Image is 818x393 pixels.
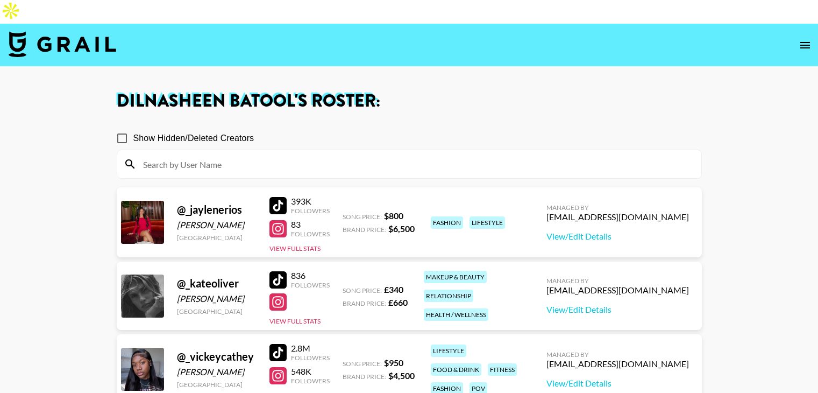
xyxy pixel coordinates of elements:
[343,226,386,234] span: Brand Price:
[488,363,517,376] div: fitness
[431,363,481,376] div: food & drink
[388,297,408,307] strong: £ 660
[177,350,257,363] div: @ _vickeycathey
[546,359,689,369] div: [EMAIL_ADDRESS][DOMAIN_NAME]
[269,244,321,252] button: View Full Stats
[137,156,695,173] input: Search by User Name
[546,350,689,359] div: Managed By
[384,357,403,368] strong: $ 950
[9,31,116,57] img: Grail Talent
[388,223,415,234] strong: $ 6,500
[431,345,466,357] div: lifestyle
[343,286,382,294] span: Song Price:
[291,366,330,377] div: 548K
[546,285,689,296] div: [EMAIL_ADDRESS][DOMAIN_NAME]
[291,196,330,207] div: 393K
[384,284,403,294] strong: £ 340
[546,304,689,315] a: View/Edit Details
[291,230,330,238] div: Followers
[343,213,382,221] span: Song Price:
[133,132,254,145] span: Show Hidden/Deleted Creators
[177,203,257,216] div: @ _jaylenerios
[546,203,689,212] div: Managed By
[470,216,505,229] div: lifestyle
[384,210,403,221] strong: $ 800
[546,378,689,389] a: View/Edit Details
[424,308,488,321] div: health / wellness
[177,277,257,290] div: @ _kateoliver
[794,34,816,56] button: open drawer
[343,373,386,381] span: Brand Price:
[388,370,415,381] strong: $ 4,500
[431,216,463,229] div: fashion
[117,93,702,110] h1: Dilnasheen Batool 's Roster:
[177,367,257,377] div: [PERSON_NAME]
[177,234,257,242] div: [GEOGRAPHIC_DATA]
[177,220,257,230] div: [PERSON_NAME]
[291,377,330,385] div: Followers
[424,271,487,283] div: makeup & beauty
[291,281,330,289] div: Followers
[546,212,689,222] div: [EMAIL_ADDRESS][DOMAIN_NAME]
[177,307,257,315] div: [GEOGRAPHIC_DATA]
[343,299,386,307] span: Brand Price:
[424,290,473,302] div: relationship
[546,231,689,242] a: View/Edit Details
[177,381,257,389] div: [GEOGRAPHIC_DATA]
[291,219,330,230] div: 83
[291,270,330,281] div: 836
[269,317,321,325] button: View Full Stats
[177,293,257,304] div: [PERSON_NAME]
[291,354,330,362] div: Followers
[291,343,330,354] div: 2.8M
[546,277,689,285] div: Managed By
[343,360,382,368] span: Song Price:
[291,207,330,215] div: Followers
